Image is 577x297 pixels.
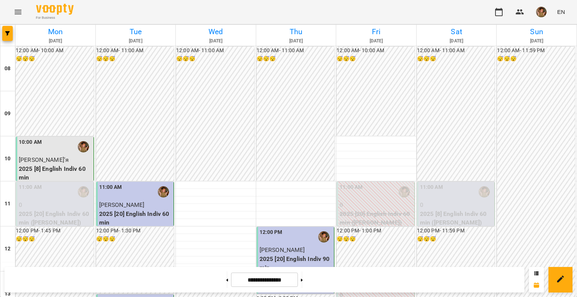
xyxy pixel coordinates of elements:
h6: 😴😴😴 [257,55,335,63]
h6: 08 [5,65,11,73]
button: EN [554,5,568,19]
img: Voopty Logo [36,4,74,15]
img: 166010c4e833d35833869840c76da126.jpeg [536,7,547,17]
h6: 12:00 AM - 11:00 AM [176,47,254,55]
h6: 😴😴😴 [96,235,174,243]
label: 11:00 AM [19,183,42,191]
h6: 12:00 AM - 11:00 AM [96,47,174,55]
h6: 😴😴😴 [176,55,254,63]
img: Горошинська Олександра (а) [479,186,490,197]
h6: 12:00 PM - 11:59 PM [417,227,495,235]
h6: 11 [5,200,11,208]
h6: 12:00 AM - 11:00 AM [417,47,495,55]
label: 11:00 AM [420,183,443,191]
h6: [DATE] [177,38,255,45]
span: For Business [36,15,74,20]
span: [PERSON_NAME]'я [19,156,69,163]
h6: [DATE] [97,38,175,45]
h6: Mon [17,26,94,38]
h6: 😴😴😴 [417,235,495,243]
h6: Tue [97,26,175,38]
h6: 12:00 AM - 10:00 AM [16,47,94,55]
p: 2025 [20] English Indiv 90 min [260,255,333,272]
h6: [DATE] [418,38,495,45]
p: 2025 [20] English Indiv 60 min ([PERSON_NAME]) [19,210,92,227]
span: EN [557,8,565,16]
h6: [DATE] [257,38,335,45]
h6: 09 [5,110,11,118]
p: 2025 [20] English Indiv 60 min [99,210,172,227]
p: 0 [340,201,413,210]
p: 2025 [8] English Indiv 60 min [19,164,92,182]
span: [PERSON_NAME] [99,201,145,208]
h6: 12 [5,245,11,253]
h6: [DATE] [498,38,575,45]
p: 2025 [8] English Indiv 60 min ([PERSON_NAME]) [420,210,493,227]
h6: 😴😴😴 [497,55,575,63]
h6: Thu [257,26,335,38]
img: Горошинська Олександра (а) [158,186,169,197]
h6: Wed [177,26,255,38]
p: 0 [19,201,92,210]
h6: [DATE] [337,38,415,45]
span: [PERSON_NAME] [260,246,305,253]
h6: [DATE] [17,38,94,45]
h6: 12:00 PM - 1:45 PM [16,227,94,235]
img: Горошинська Олександра (а) [318,231,329,243]
label: 11:00 AM [340,183,363,191]
h6: 😴😴😴 [337,235,415,243]
p: 0 [420,201,493,210]
h6: 12:00 AM - 11:00 AM [257,47,335,55]
h6: Fri [337,26,415,38]
h6: 😴😴😴 [337,55,415,63]
h6: 😴😴😴 [417,55,495,63]
img: Горошинська Олександра (а) [78,141,89,152]
h6: 12:00 PM - 1:30 PM [96,227,174,235]
img: Горошинська Олександра (а) [78,186,89,197]
button: Menu [9,3,27,21]
label: 11:00 AM [99,183,122,191]
h6: 😴😴😴 [16,235,94,243]
h6: 😴😴😴 [96,55,174,63]
h6: Sat [418,26,495,38]
h6: 12:00 AM - 10:00 AM [337,47,415,55]
h6: 12:00 PM - 1:00 PM [337,227,415,235]
label: 12:00 PM [260,228,282,237]
img: Горошинська Олександра (а) [399,186,410,197]
h6: Sun [498,26,575,38]
h6: 😴😴😴 [16,55,94,63]
h6: 12:00 AM - 11:59 PM [497,47,575,55]
h6: 10 [5,155,11,163]
label: 10:00 AM [19,138,42,146]
p: 2025 [20] English Indiv 60 min ([PERSON_NAME]) [340,210,413,227]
